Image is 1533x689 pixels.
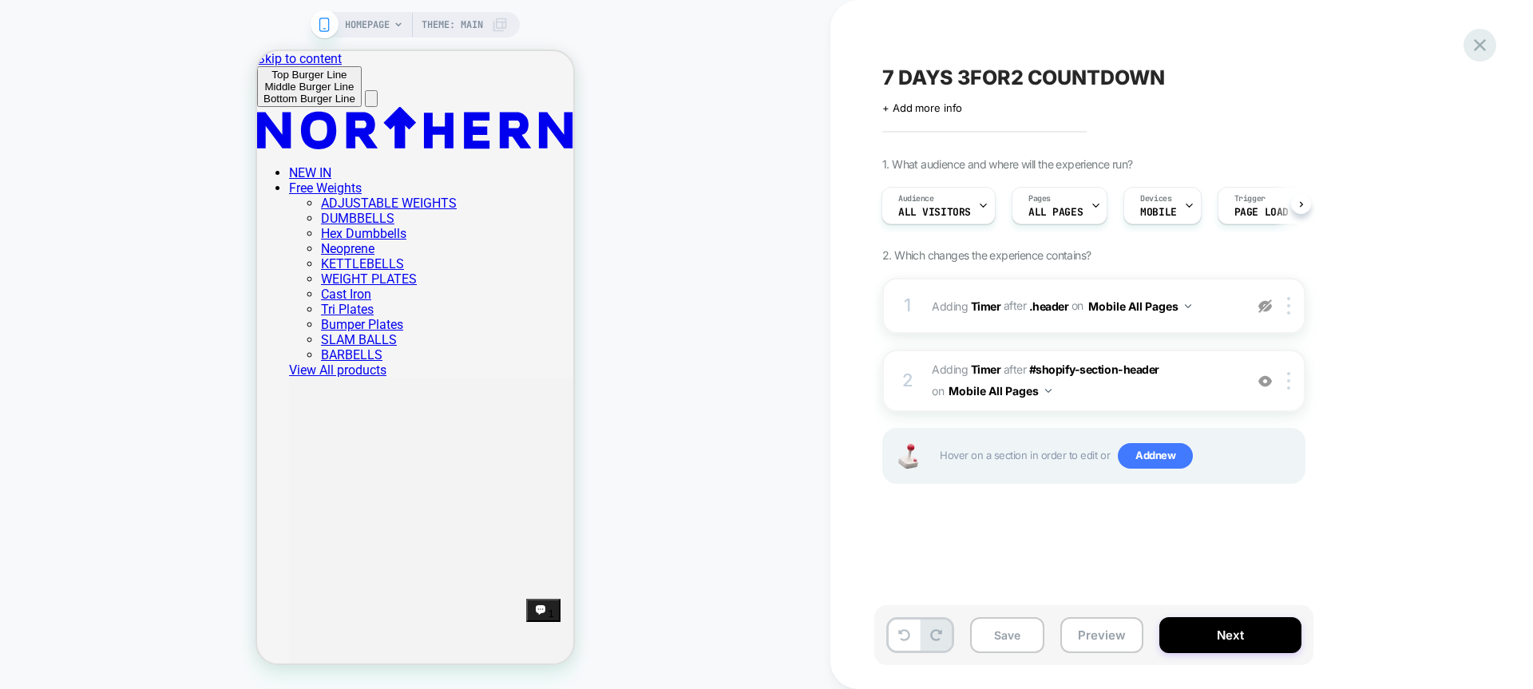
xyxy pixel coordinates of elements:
button: Save [970,617,1044,653]
a: Bumper Plates [64,266,146,281]
span: on [932,381,944,401]
span: 7 DAYS 3FOR2 COUNTDOWN [882,65,1165,89]
span: Middle Burger Line [7,30,97,42]
b: Timer [971,362,1001,376]
span: Pages [1028,193,1051,204]
a: View All products [32,311,129,327]
span: Top Burger Line [14,18,89,30]
a: WEIGHT PLATES [64,220,160,236]
span: Hover on a section in order to edit or [940,443,1296,469]
span: Page Load [1234,207,1289,218]
a: Cast Iron [64,236,114,251]
span: 2. Which changes the experience contains? [882,248,1091,262]
span: AFTER [1004,362,1027,376]
div: 1 [900,290,916,322]
span: Bottom Burger Line [6,42,98,53]
a: SLAM BALLS [64,281,140,296]
a: ADJUSTABLE WEIGHTS [64,145,200,160]
a: BARBELLS [64,296,125,311]
span: AFTER [1004,299,1027,312]
a: KETTLEBELLS [64,205,147,220]
img: crossed eye [1258,374,1272,388]
img: close [1287,297,1290,315]
span: MOBILE [1140,207,1176,218]
span: Trigger [1234,193,1266,204]
button: Preview [1060,617,1143,653]
b: Timer [971,299,1001,312]
button: Mobile All Pages [1088,295,1191,318]
a: Free Weights [32,129,105,145]
span: Devices [1140,193,1171,204]
span: All Visitors [898,207,971,218]
span: Add new [1118,443,1193,469]
span: Audience [898,193,934,204]
span: #shopify-section-header [1029,362,1159,376]
a: NEW IN [32,114,74,129]
span: Adding [932,299,1000,312]
span: + Add more info [882,101,962,114]
button: Next [1159,617,1301,653]
span: Adding [932,362,1000,376]
span: HOMEPAGE [345,12,390,38]
span: on [1072,295,1083,315]
span: Theme: MAIN [422,12,483,38]
a: Neoprene [64,190,117,205]
img: close [1287,372,1290,390]
div: 2 [900,365,916,397]
img: eye [1258,299,1272,313]
button: Mobile All Pages [949,379,1052,402]
span: 1. What audience and where will the experience run? [882,157,1132,171]
inbox-online-store-chat: Shopify online store chat [269,548,303,600]
img: down arrow [1185,304,1191,308]
img: down arrow [1045,389,1052,393]
span: ALL PAGES [1028,207,1083,218]
a: DUMBBELLS [64,160,137,175]
span: .header [1029,299,1069,312]
a: Hex Dumbbells [64,175,149,190]
a: Tri Plates [64,251,117,266]
img: Joystick [892,444,924,469]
